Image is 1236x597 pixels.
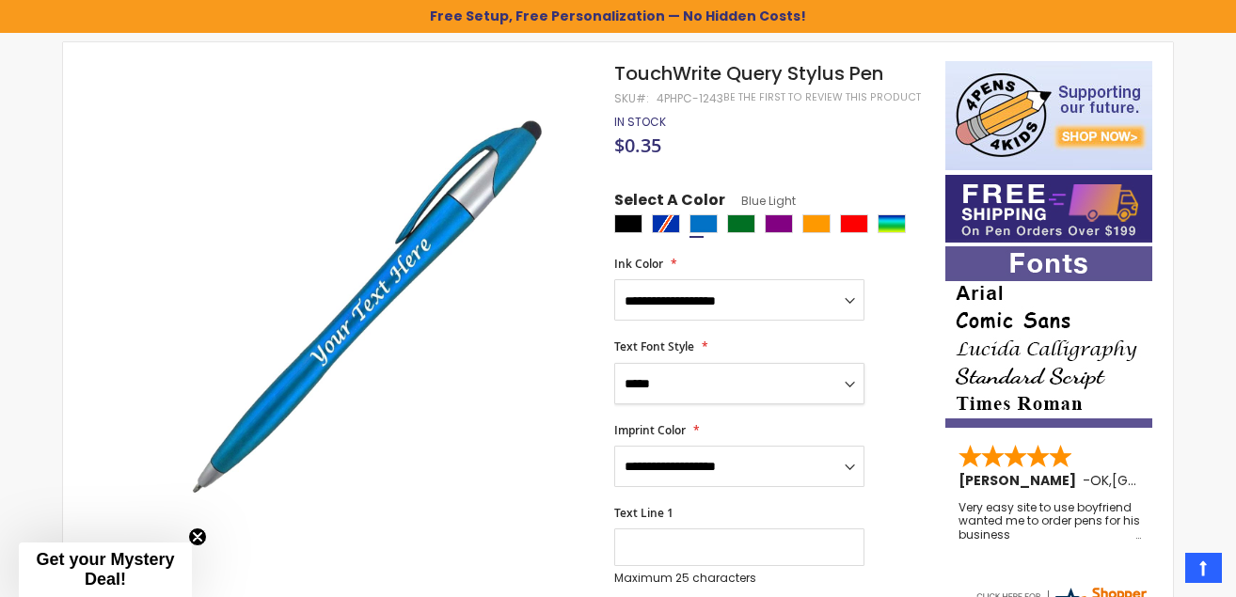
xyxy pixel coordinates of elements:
[802,214,831,233] div: Orange
[1081,546,1236,597] iframe: Google Customer Reviews
[723,90,921,104] a: Be the first to review this product
[689,214,718,233] div: Blue Light
[614,338,694,354] span: Text Font Style
[878,214,906,233] div: Assorted
[614,256,663,272] span: Ink Color
[725,193,796,209] span: Blue Light
[945,246,1152,428] img: font-personalization-examples
[614,422,686,438] span: Imprint Color
[657,91,723,106] div: 4PHPC-1243
[945,175,1152,243] img: Free shipping on orders over $199
[614,214,642,233] div: Black
[959,471,1083,490] span: [PERSON_NAME]
[19,542,192,597] div: Get your Mystery Deal!Close teaser
[727,214,755,233] div: Green
[188,527,207,546] button: Close teaser
[1090,471,1109,490] span: OK
[614,190,725,215] span: Select A Color
[614,114,666,130] span: In stock
[159,88,589,518] img: light-blue-4phpc-1243-touchwrite-query-stylus-pen_1_1.jpg
[614,115,666,130] div: Availability
[614,60,883,86] span: TouchWrite Query Stylus Pen
[36,550,174,589] span: Get your Mystery Deal!
[614,505,673,521] span: Text Line 1
[614,90,649,106] strong: SKU
[959,501,1141,542] div: Very easy site to use boyfriend wanted me to order pens for his business
[945,61,1152,170] img: 4pens 4 kids
[840,214,868,233] div: Red
[765,214,793,233] div: Purple
[614,571,864,586] p: Maximum 25 characters
[614,133,661,158] span: $0.35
